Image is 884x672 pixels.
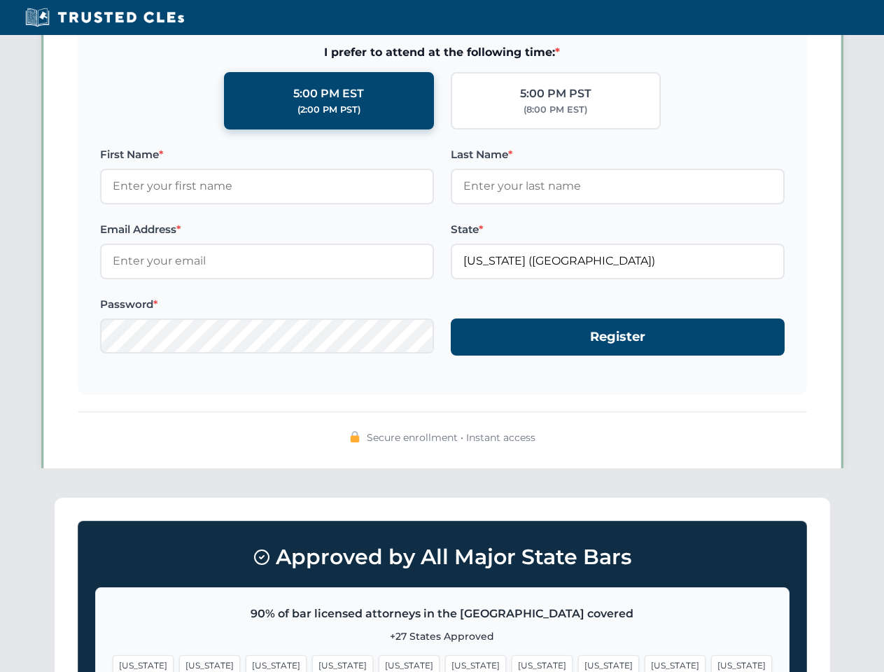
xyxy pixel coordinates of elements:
[21,7,188,28] img: Trusted CLEs
[297,103,360,117] div: (2:00 PM PST)
[451,169,785,204] input: Enter your last name
[367,430,535,445] span: Secure enrollment • Instant access
[524,103,587,117] div: (8:00 PM EST)
[95,538,790,576] h3: Approved by All Major State Bars
[100,244,434,279] input: Enter your email
[293,85,364,103] div: 5:00 PM EST
[100,221,434,238] label: Email Address
[520,85,591,103] div: 5:00 PM PST
[100,146,434,163] label: First Name
[100,43,785,62] span: I prefer to attend at the following time:
[451,146,785,163] label: Last Name
[100,169,434,204] input: Enter your first name
[451,244,785,279] input: Florida (FL)
[349,431,360,442] img: 🔒
[100,296,434,313] label: Password
[451,318,785,356] button: Register
[451,221,785,238] label: State
[113,629,772,644] p: +27 States Approved
[113,605,772,623] p: 90% of bar licensed attorneys in the [GEOGRAPHIC_DATA] covered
